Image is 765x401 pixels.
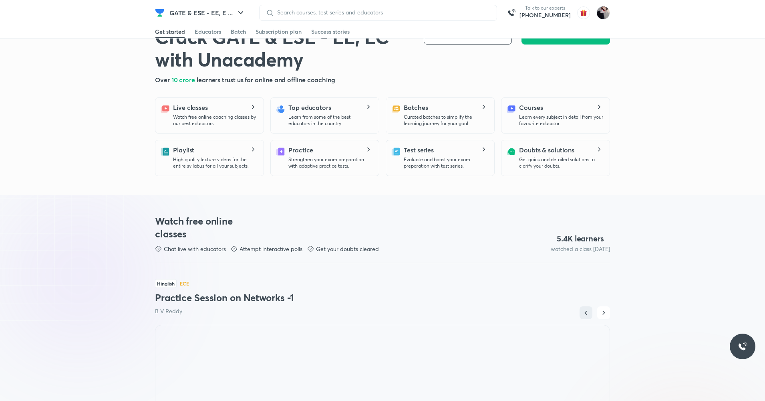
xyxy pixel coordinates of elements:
div: Educators [195,28,221,36]
p: Attempt interactive polls [240,245,302,253]
h3: Watch free online classes [155,215,248,240]
div: Success stories [311,28,350,36]
p: Curated batches to simplify the learning journey for your goal. [404,114,488,127]
h5: Courses [519,103,543,112]
img: Company Logo [155,8,165,18]
p: Strengthen your exam preparation with adaptive practice tests. [288,156,372,169]
a: Subscription plan [256,25,302,38]
h5: Test series [404,145,434,155]
span: Hinglish [155,279,177,288]
h1: Crack GATE & ESE - EE, EC with Unacademy [155,25,411,70]
img: Ashutosh Tripathi [596,6,610,20]
a: Get started [155,25,185,38]
span: Over [155,75,171,84]
p: watched a class [DATE] [551,245,610,253]
img: avatar [577,6,590,19]
h5: Top educators [288,103,331,112]
p: Learn every subject in detail from your favourite educator. [519,114,603,127]
div: Get started [155,28,185,36]
p: Learn from some of the best educators in the country. [288,114,372,127]
p: B V Reddy [155,307,610,315]
h5: Doubts & solutions [519,145,574,155]
input: Search courses, test series and educators [274,9,490,16]
a: Success stories [311,25,350,38]
a: Batch [231,25,246,38]
a: Educators [195,25,221,38]
h5: Live classes [173,103,208,112]
h5: Practice [288,145,313,155]
h5: Batches [404,103,428,112]
h5: Playlist [173,145,194,155]
div: Batch [231,28,246,36]
a: [PHONE_NUMBER] [519,11,571,19]
p: Chat live with educators [164,245,226,253]
p: Get your doubts cleared [316,245,379,253]
h3: Practice Session on Networks -1 [155,291,610,304]
button: GATE & ESE - EE, E ... [165,5,250,21]
p: Talk to our experts [519,5,571,11]
p: Evaluate and boost your exam preparation with test series. [404,156,488,169]
img: call-us [503,5,519,21]
span: 10 crore [171,75,197,84]
div: Subscription plan [256,28,302,36]
h4: 5.4 K learners [557,233,604,244]
p: Get quick and detailed solutions to clarify your doubts. [519,156,603,169]
img: ttu [738,342,747,351]
p: High quality lecture videos for the entire syllabus for all your subjects. [173,156,257,169]
span: learners trust us for online and offline coaching [197,75,335,84]
p: ECE [180,281,189,286]
p: Watch free online coaching classes by our best educators. [173,114,257,127]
